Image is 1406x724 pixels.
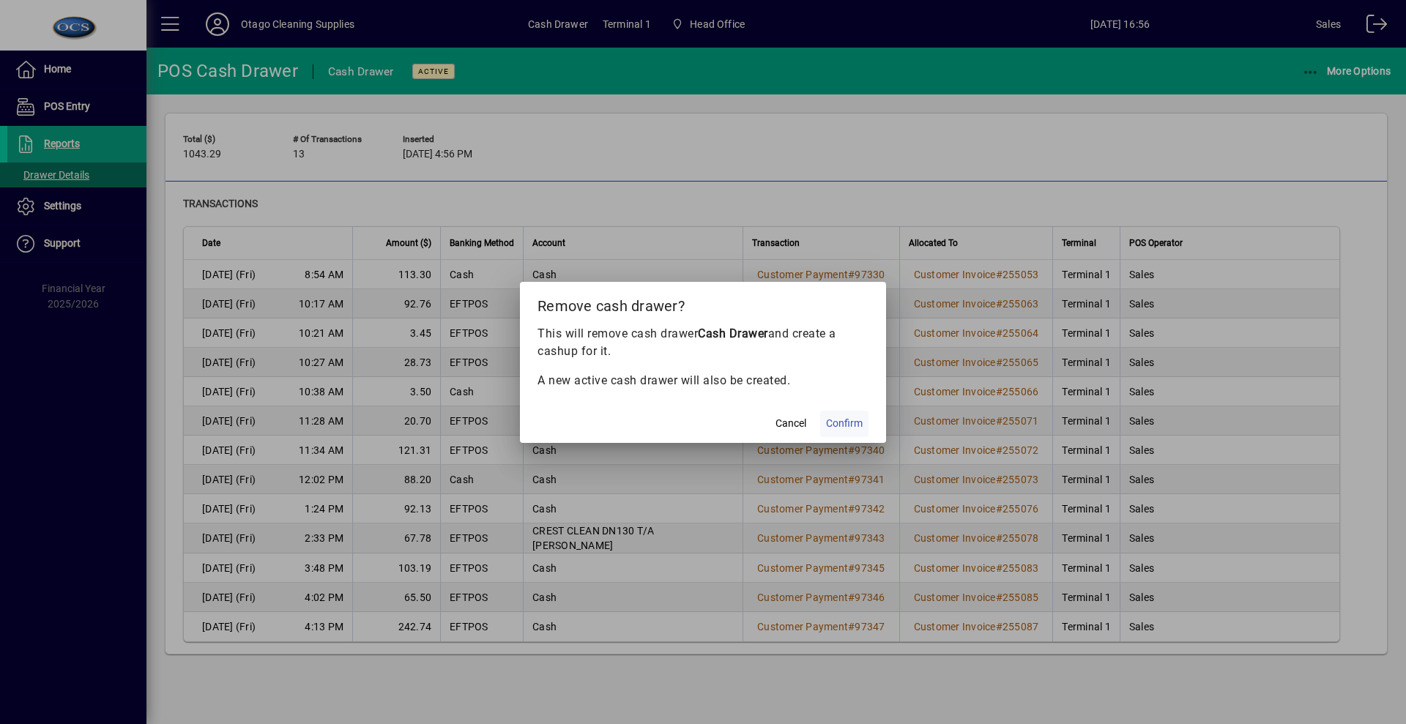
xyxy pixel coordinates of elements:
[775,416,806,431] span: Cancel
[767,411,814,437] button: Cancel
[538,372,868,389] p: A new active cash drawer will also be created.
[520,282,886,324] h2: Remove cash drawer?
[698,326,768,340] b: Cash Drawer
[820,411,868,437] button: Confirm
[826,416,863,431] span: Confirm
[538,325,868,360] p: This will remove cash drawer and create a cashup for it.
